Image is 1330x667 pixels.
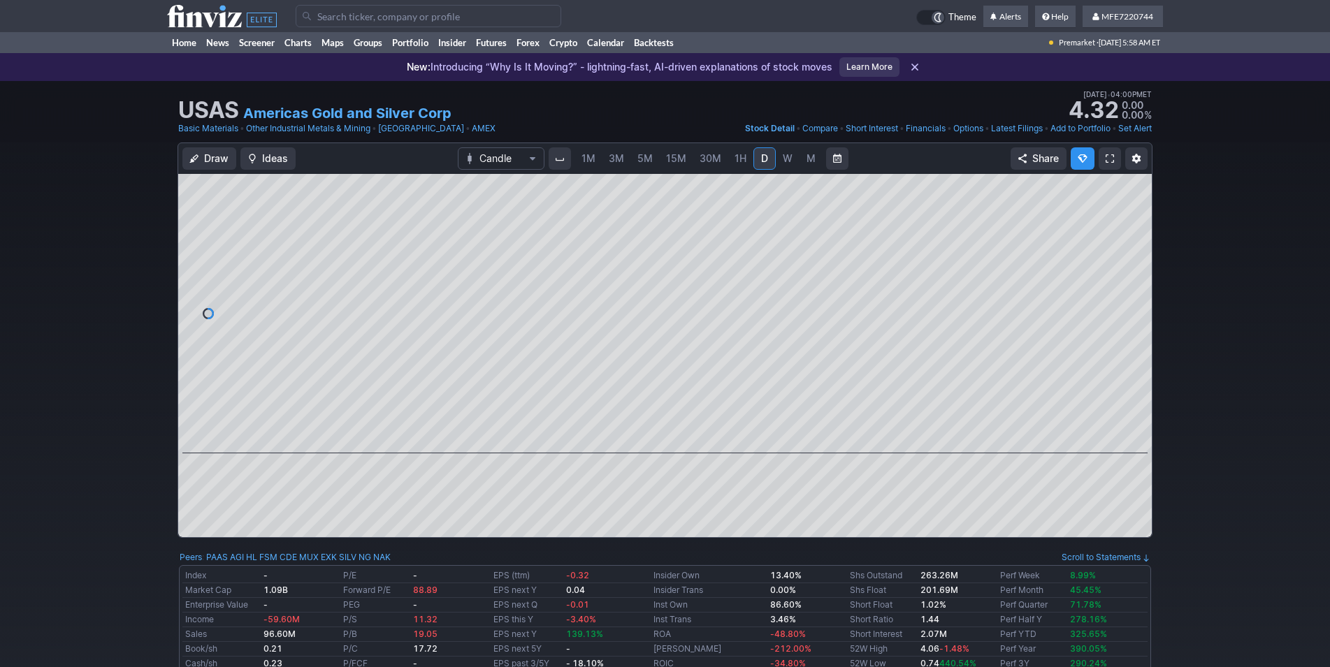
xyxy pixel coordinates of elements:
[566,585,585,595] b: 0.04
[745,122,795,135] a: Stock Detail
[413,614,438,624] span: 11.32
[1122,109,1143,121] span: 0.00
[753,147,776,170] a: D
[997,613,1067,627] td: Perf Half Y
[920,585,958,595] b: 201.69M
[182,147,236,170] button: Draw
[1070,585,1101,595] span: 45.45%
[413,629,438,639] span: 19.05
[566,599,589,610] span: -0.01
[263,599,268,610] b: -
[1070,614,1107,624] span: 278.16%
[947,122,952,135] span: •
[807,152,816,164] span: M
[920,629,947,639] a: 2.07M
[770,643,811,654] span: -212.00%
[602,147,630,170] a: 3M
[651,598,767,613] td: Inst Own
[491,642,564,657] td: EPS next 5Y
[182,598,261,613] td: Enterprise Value
[240,147,296,170] button: Ideas
[340,613,410,627] td: P/S
[800,147,822,170] a: M
[263,585,288,595] b: 1.09B
[349,32,387,53] a: Groups
[1101,11,1153,22] span: MFE7220744
[182,627,261,642] td: Sales
[240,122,245,135] span: •
[259,550,277,564] a: FSM
[1071,147,1094,170] button: Explore new features
[263,643,282,654] b: 0.21
[1118,122,1152,135] a: Set Alert
[544,32,582,53] a: Crypto
[796,122,801,135] span: •
[1083,6,1163,28] a: MFE7220744
[939,643,969,654] span: -1.48%
[1144,109,1152,121] span: %
[770,585,796,595] b: 0.00%
[770,599,802,610] b: 86.60%
[581,152,595,164] span: 1M
[234,32,280,53] a: Screener
[850,599,892,610] a: Short Float
[1050,122,1111,135] a: Add to Portfolio
[340,627,410,642] td: P/B
[359,550,371,564] a: NG
[479,152,523,166] span: Candle
[180,550,391,564] div: :
[916,10,976,25] a: Theme
[609,152,624,164] span: 3M
[850,629,902,639] a: Short Interest
[770,570,802,580] b: 13.40%
[413,570,417,580] b: -
[1032,152,1059,166] span: Share
[745,123,795,133] span: Stock Detail
[230,550,244,564] a: AGI
[413,585,438,595] span: 88.89
[180,552,202,562] a: Peers
[1083,88,1152,101] span: [DATE] 04:00PM ET
[182,642,261,657] td: Book/sh
[991,122,1043,135] a: Latest Filings
[182,613,261,627] td: Income
[491,569,564,583] td: EPS (ttm)
[660,147,693,170] a: 15M
[850,614,893,624] a: Short Ratio
[920,570,958,580] b: 263.26M
[387,32,433,53] a: Portfolio
[637,152,653,164] span: 5M
[566,614,596,624] span: -3.40%
[920,599,946,610] b: 1.02%
[340,569,410,583] td: P/E
[700,152,721,164] span: 30M
[317,32,349,53] a: Maps
[378,122,464,135] a: [GEOGRAPHIC_DATA]
[263,629,296,639] b: 96.60M
[465,122,470,135] span: •
[920,614,939,624] a: 1.44
[433,32,471,53] a: Insider
[651,642,767,657] td: [PERSON_NAME]
[651,613,767,627] td: Inst Trans
[651,569,767,583] td: Insider Own
[471,32,512,53] a: Futures
[491,583,564,598] td: EPS next Y
[920,643,969,654] b: 4.06
[839,57,899,77] a: Learn More
[182,583,261,598] td: Market Cap
[847,583,917,598] td: Shs Float
[296,5,561,27] input: Search
[566,643,570,654] b: -
[182,569,261,583] td: Index
[512,32,544,53] a: Forex
[985,122,990,135] span: •
[693,147,728,170] a: 30M
[1122,99,1143,111] span: 0.00
[413,599,417,610] b: -
[472,122,496,135] a: AMEX
[997,569,1067,583] td: Perf Week
[201,32,234,53] a: News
